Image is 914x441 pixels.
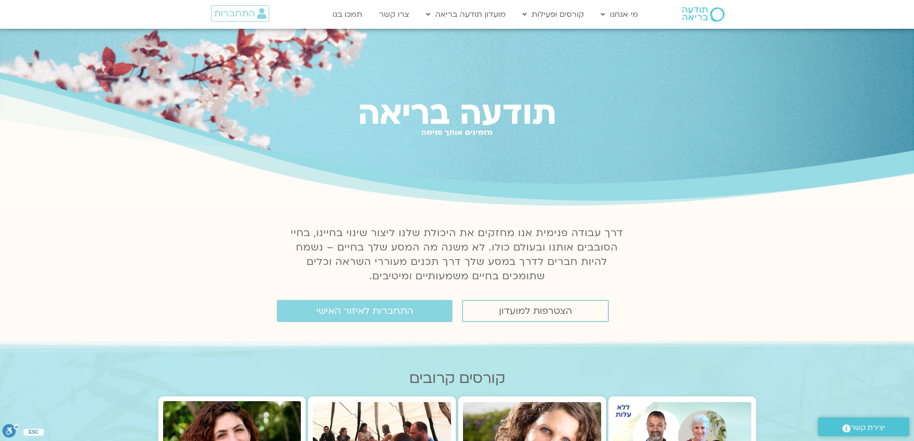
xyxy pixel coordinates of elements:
span: התחברות לאיזור האישי [316,306,413,316]
a: מועדון תודעה בריאה [421,5,510,24]
a: צרו קשר [374,5,414,24]
a: קורסים ופעילות [518,5,589,24]
span: הצטרפות למועדון [499,306,572,316]
a: התחברות לאיזור האישי [277,300,452,322]
h2: קורסים קרובים [158,370,756,387]
a: מי אנחנו [596,5,643,24]
a: תמכו בנו [328,5,367,24]
p: דרך עבודה פנימית אנו מחזקים את היכולת שלנו ליצור שינוי בחיינו, בחיי הסובבים אותנו ובעולם כולו. לא... [285,226,629,284]
span: התחברות [214,8,255,19]
img: תודעה בריאה [682,7,724,22]
a: התחברות [211,5,269,22]
span: יצירת קשר [851,421,885,434]
a: הצטרפות למועדון [462,300,609,322]
a: יצירת קשר [818,417,909,436]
